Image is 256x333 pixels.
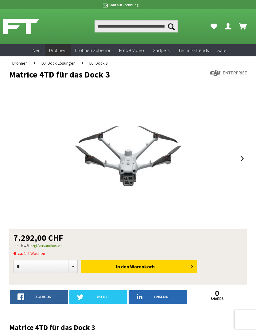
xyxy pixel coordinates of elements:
[86,56,111,70] a: DJI Dock 3
[69,290,128,304] a: twitter
[213,44,231,57] a: Sale
[165,20,178,32] button: Suchen
[9,70,199,79] h1: Matrice 4TD für das Dock 3
[129,290,187,304] a: LinkedIn
[81,260,197,273] button: In den Warenkorb
[14,250,45,257] span: ca. 1-2 Wochen
[95,20,178,32] input: Produkt, Marke, Kategorie, EAN, Artikelnummer…
[9,324,247,331] h2: Matrice 4TD für das Dock 3
[153,47,169,53] span: Gadgets
[71,44,115,57] a: Drohnen Zubehör
[148,44,174,57] a: Gadgets
[30,243,62,248] a: zzgl. Versandkosten
[33,47,41,53] span: Neu
[75,47,111,53] span: Drohnen Zubehör
[3,19,39,34] img: Shop Futuretrends - zur Startseite wechseln
[49,47,66,53] span: Drohnen
[115,44,148,57] a: Foto + Video
[95,295,108,299] span: twitter
[237,20,249,32] a: Warenkorb
[12,60,28,66] span: Drohnen
[116,263,129,270] span: In den
[188,290,246,297] a: 0
[154,295,169,299] span: LinkedIn
[222,20,235,32] a: Dein Konto
[217,47,227,53] span: Sale
[28,44,45,57] a: Neu
[46,97,210,220] img: Matrice 4TD für das Dock 3
[89,60,108,66] span: DJI Dock 3
[41,60,76,66] span: DJI Dock Lösungen
[130,263,155,270] span: Warenkorb
[188,297,246,301] a: shares
[14,233,63,242] span: 7.292,00 CHF
[174,44,213,57] a: Technik-Trends
[14,242,242,249] p: inkl. MwSt.
[38,56,79,70] a: DJI Dock Lösungen
[210,70,247,76] img: DJI Enterprise
[10,290,68,304] a: facebook
[45,44,71,57] a: Drohnen
[9,56,31,70] a: Drohnen
[208,20,220,32] a: Meine Favoriten
[178,47,209,53] span: Technik-Trends
[34,295,51,299] span: facebook
[119,47,144,53] span: Foto + Video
